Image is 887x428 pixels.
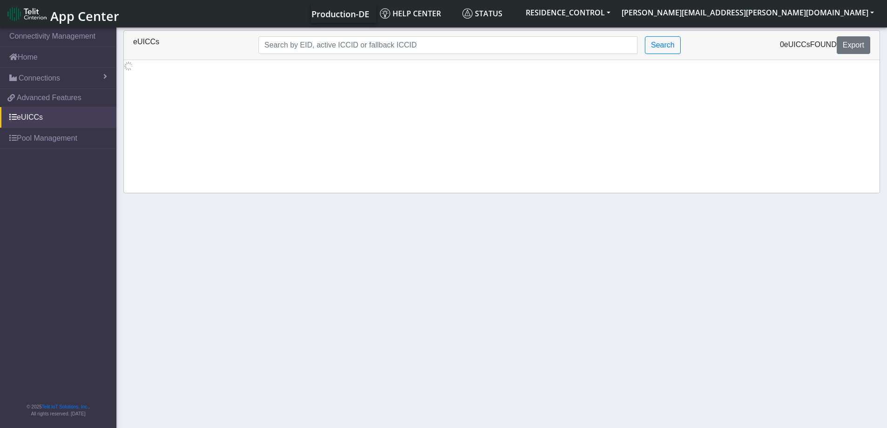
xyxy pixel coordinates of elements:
span: Advanced Features [17,92,81,103]
img: status.svg [462,8,473,19]
span: found [810,41,837,48]
span: eUICCs [784,41,810,48]
a: Status [459,4,520,23]
button: [PERSON_NAME][EMAIL_ADDRESS][PERSON_NAME][DOMAIN_NAME] [616,4,880,21]
button: RESIDENCE_CONTROL [520,4,616,21]
button: Search [645,36,681,54]
span: Help center [380,8,441,19]
span: Connections [19,73,60,84]
span: Export [843,41,864,49]
img: loading [124,61,133,71]
a: Telit IoT Solutions, Inc. [42,404,88,409]
button: Export [837,36,870,54]
a: App Center [7,4,118,24]
img: knowledge.svg [380,8,390,19]
img: logo-telit-cinterion-gw-new.png [7,7,47,21]
span: 0 [780,41,784,48]
span: Production-DE [311,8,369,20]
a: Help center [376,4,459,23]
a: Your current platform instance [311,4,369,23]
input: Search... [258,36,637,54]
div: eUICCs [126,36,251,54]
span: Status [462,8,502,19]
span: App Center [50,7,119,25]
